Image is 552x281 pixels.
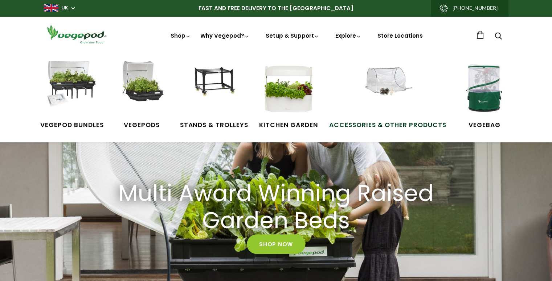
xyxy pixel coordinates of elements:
[115,61,169,130] a: Vegepods
[45,61,99,115] img: Vegepod Bundles
[457,61,512,130] a: VegeBag
[329,121,446,130] span: Accessories & Other Products
[259,61,318,130] a: Kitchen Garden
[247,234,305,254] a: Shop Now
[266,32,319,39] a: Setup & Support
[457,61,512,115] img: VegeBag
[180,61,248,130] a: Stands & Trolleys
[180,121,248,130] span: Stands & Trolleys
[44,24,109,45] img: Vegepod
[115,61,169,115] img: Raised Garden Kits
[360,61,415,115] img: Accessories & Other Products
[261,61,316,115] img: Kitchen Garden
[259,121,318,130] span: Kitchen Garden
[329,61,446,130] a: Accessories & Other Products
[40,121,103,130] span: Vegepod Bundles
[495,33,502,41] a: Search
[104,180,449,234] a: Multi Award Winning Raised Garden Beds
[377,32,423,39] a: Store Locations
[44,4,58,12] img: gb_large.png
[187,61,241,115] img: Stands & Trolleys
[40,61,103,130] a: Vegepod Bundles
[61,4,68,12] a: UK
[200,32,250,39] a: Why Vegepod?
[335,32,361,39] a: Explore
[115,121,169,130] span: Vegepods
[457,121,512,130] span: VegeBag
[171,32,191,60] a: Shop
[113,180,439,234] h2: Multi Award Winning Raised Garden Beds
